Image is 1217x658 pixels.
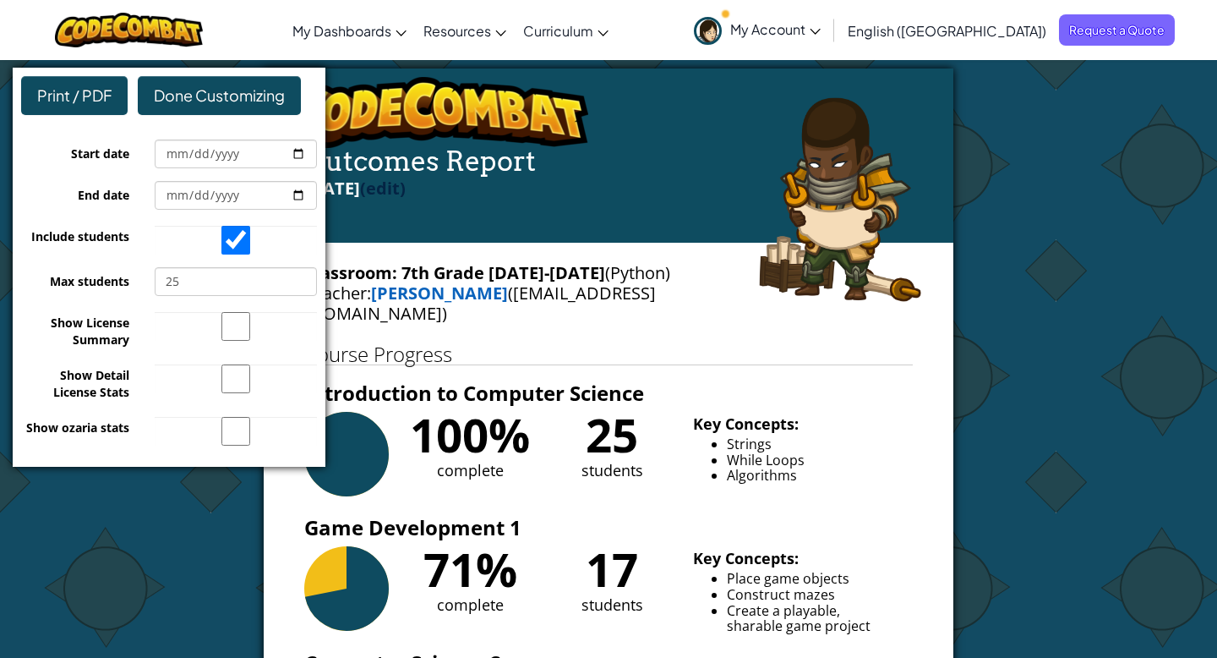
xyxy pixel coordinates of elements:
h1: Course Progress [304,344,913,365]
div: Print / PDF [21,76,128,115]
div: 100% [409,412,531,458]
span: Teacher: [304,282,371,304]
span: English ([GEOGRAPHIC_DATA]) [848,22,1046,40]
span: Show Detail License Stats [53,367,129,400]
span: Start date [71,145,129,162]
span: Done Customizing [154,85,285,105]
img: arryn.png [759,97,921,302]
div: 17 [551,546,673,593]
span: [DATE] [304,177,360,200]
span: Algorithms [727,466,797,485]
div: students [551,593,673,617]
span: (Python) [605,261,670,284]
span: Strings [727,435,772,453]
a: Request a Quote [1059,14,1175,46]
b: Key Concepts: [693,548,799,568]
h4: Outcomes Report [284,148,933,175]
b: 7th Grade [DATE]-[DATE] [401,261,605,284]
span: Curriculum [523,22,593,40]
span: Show License Summary [51,315,129,348]
h3: Game Development 1 [304,508,913,546]
a: [PERSON_NAME] [371,282,508,304]
div: complete [409,593,531,617]
span: Create a playable, sharable game project [727,601,870,636]
span: My Dashboards [292,22,391,40]
label: (edit) [360,175,406,201]
img: avatar [694,17,722,45]
a: My Dashboards [284,8,415,53]
b: Key Concepts: [693,414,799,434]
span: Include students [31,228,129,244]
img: logo.png [284,77,588,148]
span: Classroom: [304,261,397,284]
span: My Account [730,20,821,38]
h3: Introduction to Computer Science [304,374,913,412]
a: Curriculum [515,8,617,53]
span: Construct mazes [727,585,835,604]
a: Resources [415,8,515,53]
img: CodeCombat logo [55,13,203,47]
a: My Account [685,3,829,57]
a: English ([GEOGRAPHIC_DATA]) [839,8,1055,53]
span: Show ozaria stats [26,419,129,436]
span: Resources [423,22,491,40]
span: While Loops [727,451,805,469]
div: 25 [551,412,673,458]
span: End date [78,187,129,203]
span: Max students [50,273,129,289]
div: complete [409,458,531,483]
div: students [551,458,673,483]
div: 71% [409,546,531,593]
span: Place game objects [727,569,849,588]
